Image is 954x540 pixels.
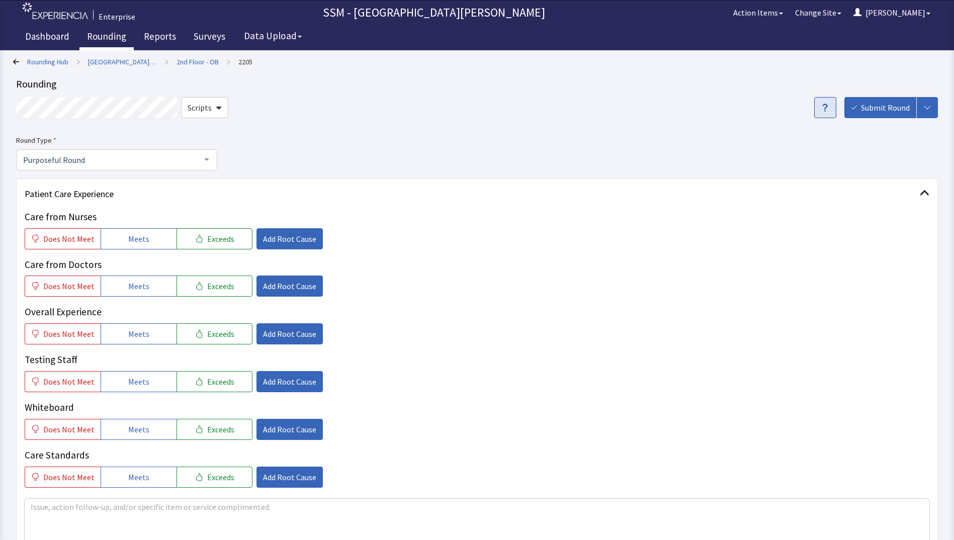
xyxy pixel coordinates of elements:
[128,233,149,245] span: Meets
[207,328,234,340] span: Exceeds
[128,471,149,483] span: Meets
[177,323,252,344] button: Exceeds
[43,423,95,435] span: Does Not Meet
[128,423,149,435] span: Meets
[25,228,101,249] button: Does Not Meet
[177,371,252,392] button: Exceeds
[101,323,177,344] button: Meets
[128,328,149,340] span: Meets
[207,423,234,435] span: Exceeds
[88,57,157,67] a: [GEOGRAPHIC_DATA][PERSON_NAME]
[101,419,177,440] button: Meets
[256,371,323,392] button: Add Root Cause
[43,471,95,483] span: Does Not Meet
[140,5,727,21] p: SSM - [GEOGRAPHIC_DATA][PERSON_NAME]
[165,52,168,72] span: >
[43,280,95,292] span: Does Not Meet
[177,276,252,297] button: Exceeds
[238,57,252,67] a: 2205
[16,77,938,91] div: Rounding
[27,57,68,67] a: Rounding Hub
[207,376,234,388] span: Exceeds
[25,210,929,224] p: Care from Nurses
[25,419,101,440] button: Does Not Meet
[16,134,217,146] label: Round Type
[177,467,252,488] button: Exceeds
[256,419,323,440] button: Add Root Cause
[181,97,228,118] button: Scripts
[207,471,234,483] span: Exceeds
[238,27,308,45] button: Data Upload
[263,471,316,483] span: Add Root Cause
[25,371,101,392] button: Does Not Meet
[128,280,149,292] span: Meets
[25,448,929,463] p: Care Standards
[101,467,177,488] button: Meets
[789,3,847,23] button: Change Site
[263,423,316,435] span: Add Root Cause
[136,25,184,50] a: Reports
[177,57,219,67] a: 2nd Floor - OB
[256,276,323,297] button: Add Root Cause
[25,276,101,297] button: Does Not Meet
[25,187,920,201] span: Patient Care Experience
[21,154,197,165] span: Purposeful Round
[101,371,177,392] button: Meets
[186,25,233,50] a: Surveys
[79,25,134,50] a: Rounding
[43,376,95,388] span: Does Not Meet
[76,52,80,72] span: >
[207,233,234,245] span: Exceeds
[99,11,135,23] div: Enterprise
[43,328,95,340] span: Does Not Meet
[177,419,252,440] button: Exceeds
[263,233,316,245] span: Add Root Cause
[263,376,316,388] span: Add Root Cause
[861,102,910,114] span: Submit Round
[188,102,212,114] span: Scripts
[256,228,323,249] button: Add Root Cause
[256,323,323,344] button: Add Root Cause
[23,3,88,19] img: experiencia_logo.png
[227,52,230,72] span: >
[25,352,929,367] p: Testing Staff
[844,97,916,118] button: Submit Round
[25,323,101,344] button: Does Not Meet
[25,400,929,415] p: Whiteboard
[177,228,252,249] button: Exceeds
[263,280,316,292] span: Add Root Cause
[25,467,101,488] button: Does Not Meet
[207,280,234,292] span: Exceeds
[128,376,149,388] span: Meets
[25,257,929,272] p: Care from Doctors
[101,276,177,297] button: Meets
[847,3,936,23] button: [PERSON_NAME]
[43,233,95,245] span: Does Not Meet
[18,25,77,50] a: Dashboard
[263,328,316,340] span: Add Root Cause
[101,228,177,249] button: Meets
[727,3,789,23] button: Action Items
[256,467,323,488] button: Add Root Cause
[25,305,929,319] p: Overall Experience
